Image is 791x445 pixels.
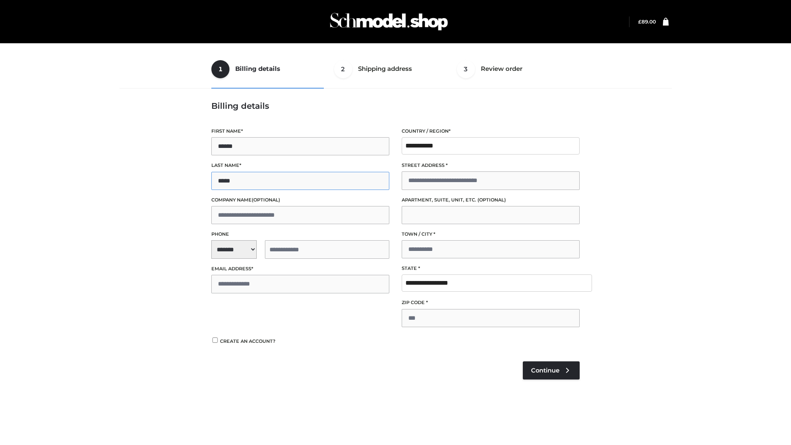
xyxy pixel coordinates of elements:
a: Continue [523,361,580,379]
label: First name [211,127,389,135]
img: Schmodel Admin 964 [327,5,451,38]
h3: Billing details [211,101,580,111]
label: Apartment, suite, unit, etc. [402,196,580,204]
span: Create an account? [220,338,276,344]
input: Create an account? [211,337,219,343]
label: Last name [211,162,389,169]
span: Continue [531,367,559,374]
span: (optional) [477,197,506,203]
label: Town / City [402,230,580,238]
label: ZIP Code [402,299,580,307]
label: Email address [211,265,389,273]
span: £ [638,19,641,25]
a: £89.00 [638,19,656,25]
label: Street address [402,162,580,169]
label: State [402,265,580,272]
label: Country / Region [402,127,580,135]
label: Phone [211,230,389,238]
label: Company name [211,196,389,204]
bdi: 89.00 [638,19,656,25]
span: (optional) [252,197,280,203]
